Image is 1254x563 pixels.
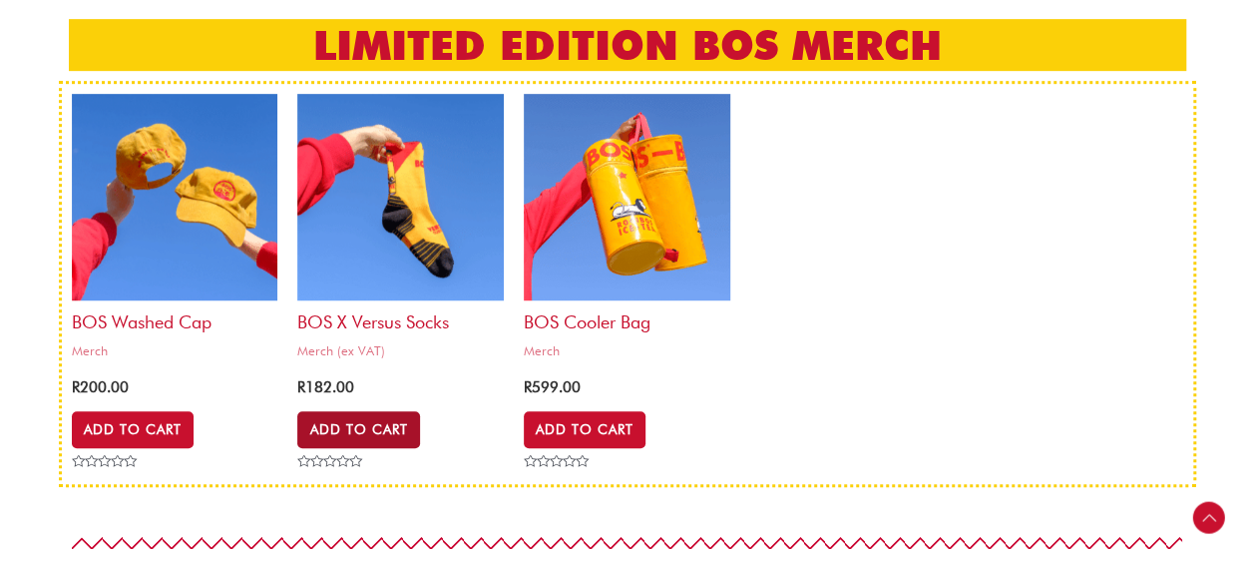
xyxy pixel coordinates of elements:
[297,94,504,366] a: BOS x Versus SocksMerch (ex VAT)
[297,342,504,359] span: Merch (ex VAT)
[72,378,80,396] span: R
[524,411,645,447] a: Add to cart: “BOS Cooler bag”
[72,342,278,359] span: Merch
[524,300,730,333] h2: BOS Cooler bag
[72,94,278,300] img: bos cap
[72,300,278,333] h2: BOS Washed Cap
[297,300,504,333] h2: BOS x Versus Socks
[524,378,581,396] bdi: 599.00
[524,94,730,300] img: bos cooler bag
[297,411,419,447] a: Select options for “BOS x Versus Socks”
[69,19,1186,71] h2: LIMITED EDITION BOS MERCH
[524,94,730,366] a: BOS Cooler bagMerch
[72,94,278,366] a: BOS Washed CapMerch
[72,378,129,396] bdi: 200.00
[524,342,730,359] span: Merch
[297,378,305,396] span: R
[297,94,504,300] img: bos x versus socks
[297,378,354,396] bdi: 182.00
[72,411,194,447] a: Add to cart: “BOS Washed Cap”
[524,378,532,396] span: R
